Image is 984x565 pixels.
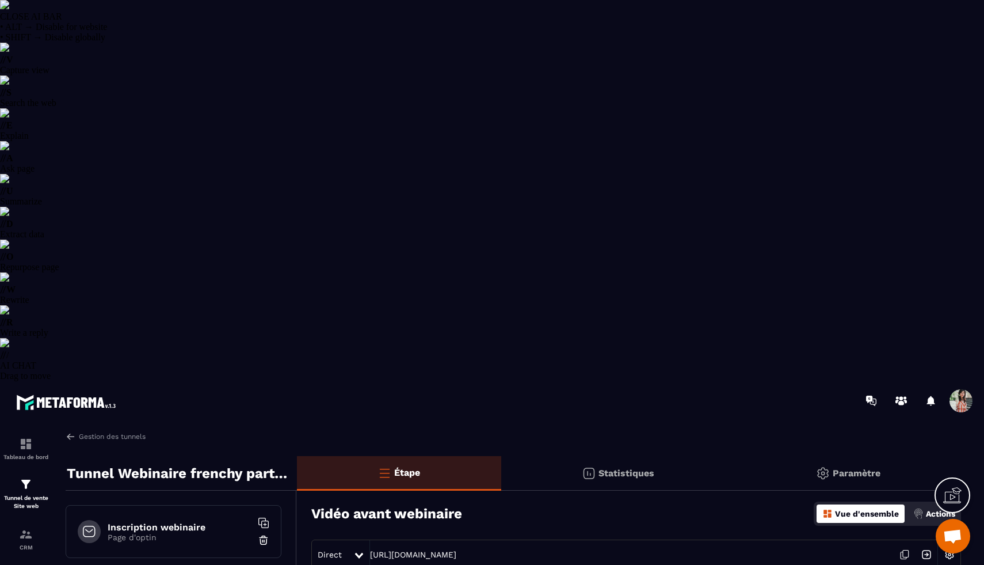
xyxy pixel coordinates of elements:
img: setting-gr.5f69749f.svg [816,467,830,480]
img: actions.d6e523a2.png [913,509,924,519]
img: formation [19,528,33,541]
a: formationformationTableau de bord [3,429,49,469]
p: CRM [3,544,49,551]
img: bars-o.4a397970.svg [377,466,391,480]
h6: Inscription webinaire [108,522,251,533]
h3: Vidéo avant webinaire [311,506,462,522]
img: dashboard-orange.40269519.svg [822,509,833,519]
p: Étape [394,467,420,478]
p: Vue d'ensemble [835,509,899,518]
p: Tunnel Webinaire frenchy partners [67,462,288,485]
img: formation [19,477,33,491]
p: Page d'optin [108,533,251,542]
span: Direct [318,550,342,559]
a: formationformationTunnel de vente Site web [3,469,49,519]
img: stats.20deebd0.svg [582,467,596,480]
p: Actions [926,509,955,518]
p: Tableau de bord [3,454,49,460]
img: trash [258,534,269,546]
img: logo [16,392,120,413]
a: formationformationCRM [3,519,49,559]
p: Statistiques [598,468,654,479]
div: Ouvrir le chat [936,519,970,553]
a: Gestion des tunnels [66,431,146,442]
p: Tunnel de vente Site web [3,494,49,510]
img: formation [19,437,33,451]
img: arrow [66,431,76,442]
p: Paramètre [833,468,880,479]
a: [URL][DOMAIN_NAME] [370,550,456,559]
